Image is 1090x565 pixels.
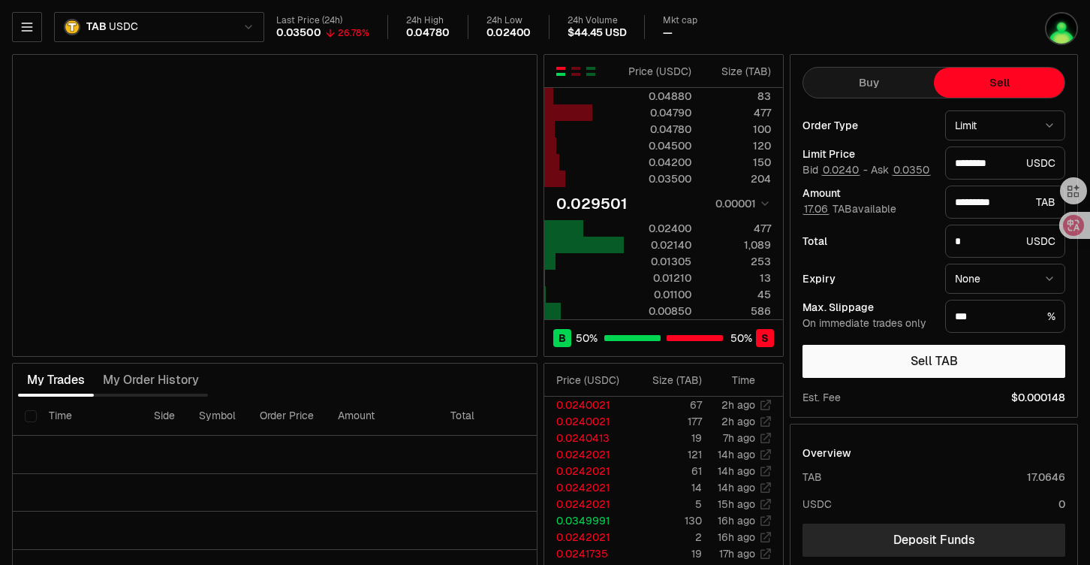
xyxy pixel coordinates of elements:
[625,221,691,236] div: 0.02400
[704,105,771,120] div: 477
[730,331,752,346] span: 50 %
[718,514,755,527] time: 16h ago
[721,415,755,428] time: 2h ago
[761,331,769,346] span: S
[631,413,703,430] td: 177
[718,448,755,461] time: 14h ago
[568,15,626,26] div: 24h Volume
[559,331,566,346] span: B
[723,431,755,445] time: 7h ago
[37,397,142,436] th: Time
[625,105,691,120] div: 0.04790
[719,547,755,560] time: 17h ago
[704,254,771,269] div: 253
[715,373,755,388] div: Time
[109,20,137,34] span: USDC
[802,302,933,313] div: Max. Slippage
[802,188,933,198] div: Amount
[1045,12,1078,45] img: 挖坑
[544,397,631,413] td: 0.0240021
[718,464,755,478] time: 14h ago
[555,65,567,77] button: Show Buy and Sell Orders
[945,147,1065,180] div: USDC
[802,273,933,284] div: Expiry
[631,496,703,512] td: 5
[802,317,933,331] div: On immediate trades only
[802,470,822,485] div: TAB
[802,149,933,159] div: Limit Price
[892,164,931,176] button: 0.0350
[94,365,208,395] button: My Order History
[276,15,369,26] div: Last Price (24h)
[934,68,1064,98] button: Sell
[544,413,631,430] td: 0.0240021
[631,430,703,446] td: 19
[802,446,851,461] div: Overview
[544,529,631,545] td: 0.0242021
[570,65,582,77] button: Show Sell Orders Only
[18,365,94,395] button: My Trades
[544,545,631,562] td: 0.0241735
[486,26,531,40] div: 0.02400
[704,237,771,252] div: 1,089
[544,479,631,496] td: 0.0242021
[625,155,691,170] div: 0.04200
[585,65,597,77] button: Show Buy Orders Only
[625,89,691,104] div: 0.04880
[625,122,691,137] div: 0.04780
[625,270,691,286] div: 0.01210
[556,193,628,214] div: 0.029501
[1011,390,1065,405] span: $0.000148
[945,300,1065,333] div: %
[625,304,691,319] div: 0.00850
[721,398,755,412] time: 2h ago
[64,19,80,35] img: TAB.png
[704,287,771,302] div: 45
[326,397,438,436] th: Amount
[704,122,771,137] div: 100
[406,15,450,26] div: 24h High
[803,68,934,98] button: Buy
[802,524,1065,557] a: Deposit Funds
[544,446,631,463] td: 0.0242021
[438,397,551,436] th: Total
[704,138,771,153] div: 120
[625,287,691,302] div: 0.01100
[576,331,598,346] span: 50 %
[631,463,703,479] td: 61
[704,171,771,186] div: 204
[704,155,771,170] div: 150
[544,463,631,479] td: 0.0242021
[802,236,933,246] div: Total
[718,481,755,494] time: 14h ago
[187,397,248,436] th: Symbol
[802,164,868,177] span: Bid -
[704,221,771,236] div: 477
[704,270,771,286] div: 13
[276,26,321,40] div: 0.03500
[486,15,531,26] div: 24h Low
[556,373,631,388] div: Price ( USDC )
[544,430,631,446] td: 0.0240413
[704,304,771,319] div: 586
[631,479,703,496] td: 14
[625,254,691,269] div: 0.01305
[871,164,931,177] span: Ask
[625,237,691,252] div: 0.02140
[802,390,841,405] div: Est. Fee
[802,497,832,512] div: USDC
[945,186,1065,219] div: TAB
[338,27,369,39] div: 26.78%
[718,530,755,544] time: 16h ago
[704,89,771,104] div: 83
[718,497,755,511] time: 15h ago
[568,26,626,40] div: $44.45 USD
[631,529,703,545] td: 2
[802,345,1065,378] button: Sell TAB
[625,171,691,186] div: 0.03500
[1027,470,1065,485] div: 17.0646
[406,26,450,40] div: 0.04780
[1058,497,1065,512] div: 0
[625,64,691,79] div: Price ( USDC )
[711,195,771,213] button: 0.00001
